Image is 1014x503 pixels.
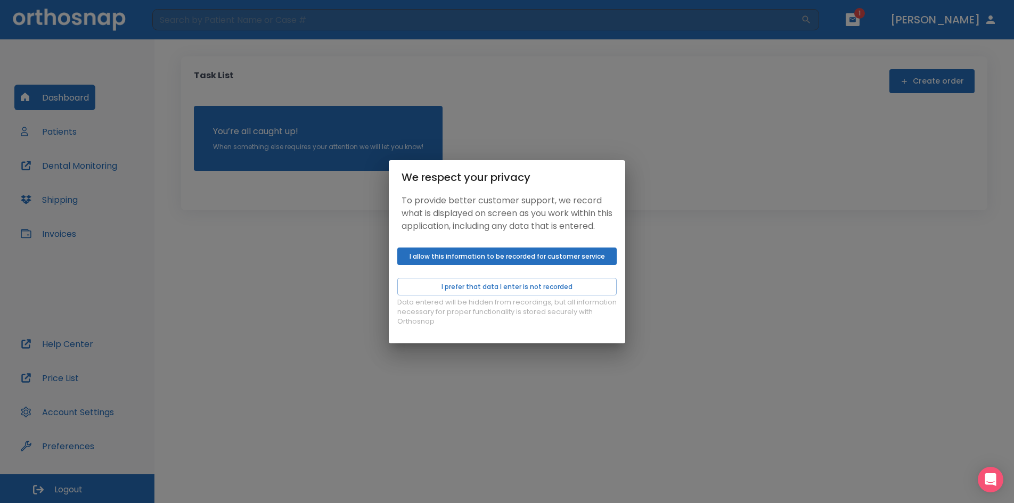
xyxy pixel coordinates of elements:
[397,278,617,295] button: I prefer that data I enter is not recorded
[397,248,617,265] button: I allow this information to be recorded for customer service
[978,467,1003,492] div: Open Intercom Messenger
[402,194,612,233] p: To provide better customer support, we record what is displayed on screen as you work within this...
[397,298,617,326] p: Data entered will be hidden from recordings, but all information necessary for proper functionali...
[402,169,612,186] div: We respect your privacy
